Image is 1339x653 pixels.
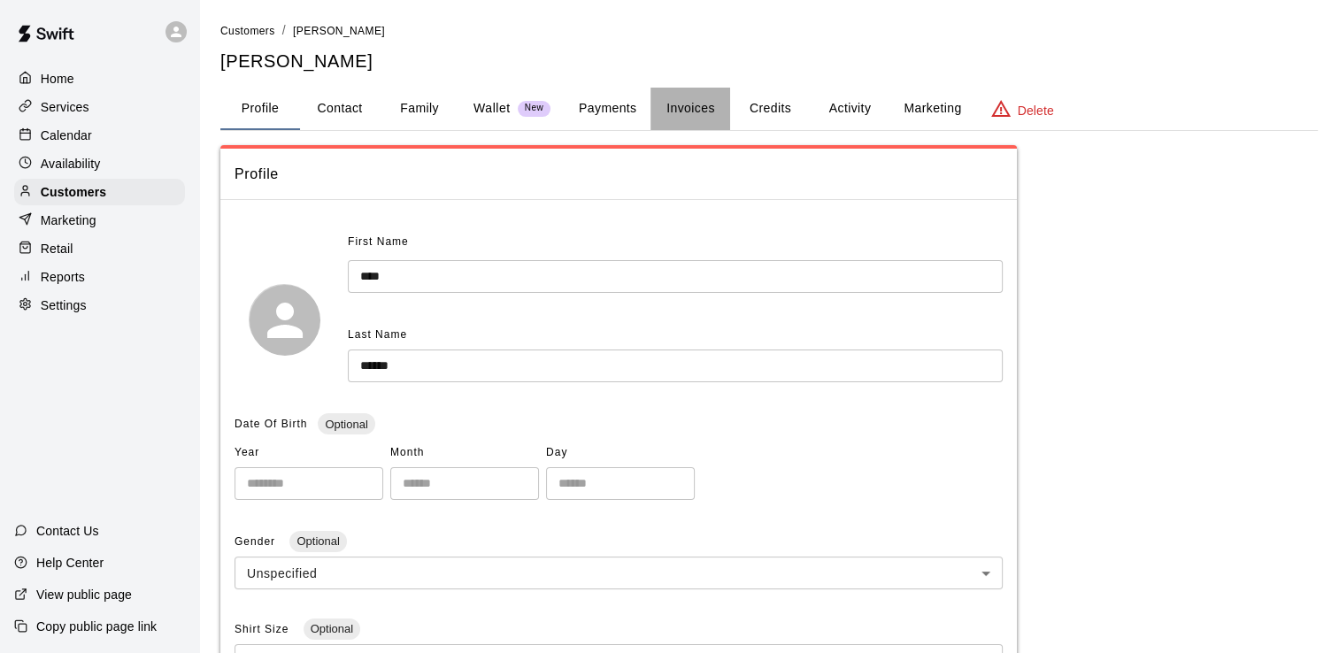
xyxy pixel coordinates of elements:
[235,535,279,548] span: Gender
[41,155,101,173] p: Availability
[41,70,74,88] p: Home
[36,522,99,540] p: Contact Us
[518,103,550,114] span: New
[348,328,407,341] span: Last Name
[36,554,104,572] p: Help Center
[14,65,185,92] a: Home
[14,150,185,177] a: Availability
[41,296,87,314] p: Settings
[1018,102,1054,119] p: Delete
[220,25,275,37] span: Customers
[390,439,539,467] span: Month
[650,88,730,130] button: Invoices
[235,163,1003,186] span: Profile
[14,94,185,120] a: Services
[14,122,185,149] a: Calendar
[220,88,1318,130] div: basic tabs example
[14,264,185,290] a: Reports
[41,183,106,201] p: Customers
[546,439,695,467] span: Day
[289,534,346,548] span: Optional
[730,88,810,130] button: Credits
[220,88,300,130] button: Profile
[41,98,89,116] p: Services
[889,88,975,130] button: Marketing
[282,21,286,40] li: /
[300,88,380,130] button: Contact
[41,211,96,229] p: Marketing
[565,88,650,130] button: Payments
[220,50,1318,73] h5: [PERSON_NAME]
[220,23,275,37] a: Customers
[41,268,85,286] p: Reports
[235,439,383,467] span: Year
[41,127,92,144] p: Calendar
[14,207,185,234] a: Marketing
[473,99,511,118] p: Wallet
[318,418,374,431] span: Optional
[304,622,360,635] span: Optional
[348,228,409,257] span: First Name
[380,88,459,130] button: Family
[14,292,185,319] a: Settings
[14,179,185,205] a: Customers
[235,418,307,430] span: Date Of Birth
[14,235,185,262] a: Retail
[41,240,73,257] p: Retail
[36,586,132,603] p: View public page
[235,557,1003,589] div: Unspecified
[293,25,385,37] span: [PERSON_NAME]
[235,623,293,635] span: Shirt Size
[220,21,1318,41] nav: breadcrumb
[36,618,157,635] p: Copy public page link
[810,88,889,130] button: Activity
